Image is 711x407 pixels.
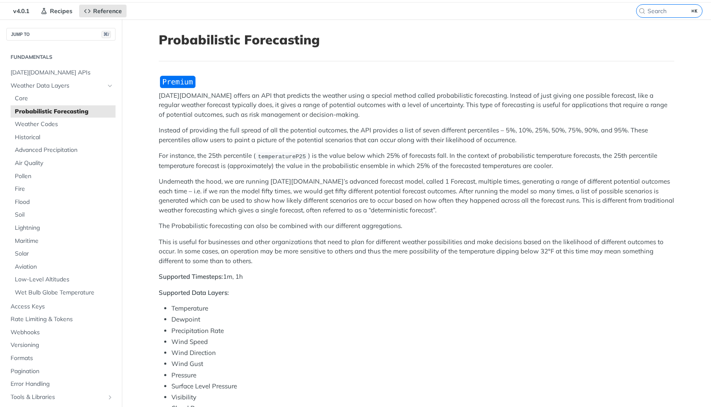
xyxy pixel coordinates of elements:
[11,157,116,170] a: Air Quality
[11,222,116,234] a: Lightning
[15,275,113,284] span: Low-Level Altitudes
[171,382,674,391] li: Surface Level Pressure
[11,315,113,324] span: Rate Limiting & Tokens
[15,172,113,181] span: Pollen
[159,177,674,215] p: Underneath the hood, we are running [DATE][DOMAIN_NAME]’s advanced forecast model, called 1 Forec...
[11,196,116,209] a: Flood
[171,371,674,380] li: Pressure
[15,107,113,116] span: Probabilistic Forecasting
[79,5,127,17] a: Reference
[159,151,674,170] p: For instance, the 25th percentile ( ) is the value below which 25% of forecasts fall. In the cont...
[11,82,105,90] span: Weather Data Layers
[11,118,116,131] a: Weather Codes
[159,272,223,280] strong: Supported Timesteps:
[11,273,116,286] a: Low-Level Altitudes
[639,8,645,14] svg: Search
[11,247,116,260] a: Solar
[107,394,113,401] button: Show subpages for Tools & Libraries
[6,300,116,313] a: Access Keys
[11,393,105,401] span: Tools & Libraries
[11,183,116,195] a: Fire
[107,82,113,89] button: Hide subpages for Weather Data Layers
[15,146,113,154] span: Advanced Precipitation
[6,80,116,92] a: Weather Data LayersHide subpages for Weather Data Layers
[15,289,113,297] span: Wet Bulb Globe Temperature
[159,221,674,231] p: The Probabilistic forecasting can also be combined with our different aggregations.
[258,153,306,159] span: temperatureP25
[93,7,122,15] span: Reference
[15,237,113,245] span: Maritime
[159,91,674,120] p: [DATE][DOMAIN_NAME] offers an API that predicts the weather using a special method called probabi...
[15,159,113,168] span: Air Quality
[171,326,674,336] li: Precipitation Rate
[6,339,116,352] a: Versioning
[15,263,113,271] span: Aviation
[11,341,113,349] span: Versioning
[6,28,116,41] button: JUMP TO⌘/
[171,315,674,324] li: Dewpoint
[102,31,111,38] span: ⌘/
[15,185,113,193] span: Fire
[11,302,113,311] span: Access Keys
[15,120,113,129] span: Weather Codes
[8,5,34,17] span: v4.0.1
[159,126,674,145] p: Instead of providing the full spread of all the potential outcomes, the API provides a list of se...
[11,286,116,299] a: Wet Bulb Globe Temperature
[171,359,674,369] li: Wind Gust
[15,211,113,219] span: Soil
[15,133,113,142] span: Historical
[15,94,113,103] span: Core
[6,53,116,61] h2: Fundamentals
[11,261,116,273] a: Aviation
[15,224,113,232] span: Lightning
[11,328,113,337] span: Webhooks
[11,209,116,221] a: Soil
[6,326,116,339] a: Webhooks
[6,313,116,326] a: Rate Limiting & Tokens
[6,352,116,365] a: Formats
[6,66,116,79] a: [DATE][DOMAIN_NAME] APIs
[6,365,116,378] a: Pagination
[11,354,113,363] span: Formats
[171,348,674,358] li: Wind Direction
[50,7,72,15] span: Recipes
[11,235,116,247] a: Maritime
[11,170,116,183] a: Pollen
[11,144,116,157] a: Advanced Precipitation
[689,7,700,15] kbd: ⌘K
[11,92,116,105] a: Core
[171,337,674,347] li: Wind Speed
[36,5,77,17] a: Recipes
[11,69,113,77] span: [DATE][DOMAIN_NAME] APIs
[171,304,674,313] li: Temperature
[15,250,113,258] span: Solar
[15,198,113,206] span: Flood
[11,367,113,376] span: Pagination
[11,380,113,388] span: Error Handling
[159,32,674,47] h1: Probabilistic Forecasting
[11,131,116,144] a: Historical
[6,391,116,404] a: Tools & LibrariesShow subpages for Tools & Libraries
[11,105,116,118] a: Probabilistic Forecasting
[159,289,229,297] strong: Supported Data Layers:
[159,237,674,266] p: This is useful for businesses and other organizations that need to plan for different weather pos...
[6,378,116,390] a: Error Handling
[159,272,674,282] p: 1m, 1h
[171,393,674,402] li: Visibility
